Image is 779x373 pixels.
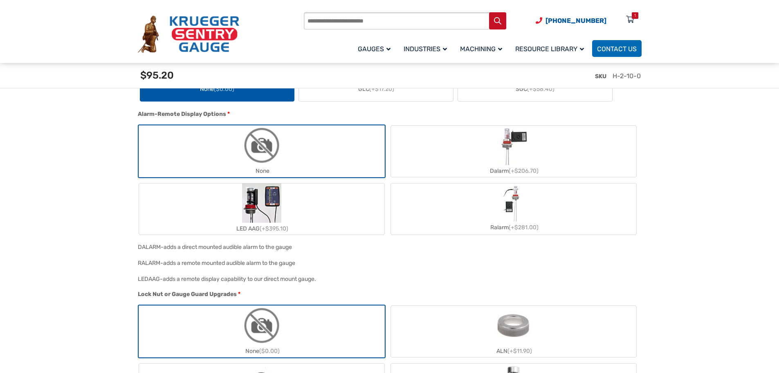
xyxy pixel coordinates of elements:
[391,306,636,357] label: ALN
[139,183,384,235] label: LED AAG
[260,225,288,232] span: (+$395.10)
[391,126,636,177] label: Dalarm
[139,306,384,357] label: None
[399,39,455,58] a: Industries
[138,111,226,118] span: Alarm-Remote Display Options
[546,17,606,25] span: [PHONE_NUMBER]
[238,290,240,298] abbr: required
[391,222,636,233] div: Ralarm
[227,110,230,118] abbr: required
[391,345,636,357] div: ALN
[597,45,637,53] span: Contact Us
[507,348,532,355] span: (+$11.90)
[164,244,292,251] div: adds a direct mounted audible alarm to the gauge
[460,45,502,53] span: Machining
[509,224,539,231] span: (+$281.00)
[592,40,642,57] a: Contact Us
[139,223,384,235] div: LED AAG
[259,348,280,355] span: ($0.00)
[510,39,592,58] a: Resource Library
[139,345,384,357] div: None
[595,73,606,80] span: SKU
[404,45,447,53] span: Industries
[163,276,316,283] div: adds a remote display capability to our direct mount gauge.
[515,45,584,53] span: Resource Library
[391,165,636,177] div: Dalarm
[509,167,539,174] span: (+$206.70)
[358,45,391,53] span: Gauges
[139,126,384,177] label: None
[163,260,295,267] div: adds a remote mounted audible alarm to the gauge
[455,39,510,58] a: Machining
[613,72,641,80] span: H-2-10-0
[634,12,636,19] div: 1
[353,39,399,58] a: Gauges
[138,276,163,283] span: LEDAAG-
[138,291,237,298] span: Lock Nut or Gauge Guard Upgrades
[138,16,239,53] img: Krueger Sentry Gauge
[138,260,163,267] span: RALARM-
[138,244,164,251] span: DALARM-
[139,165,384,177] div: None
[536,16,606,26] a: Phone Number (920) 434-8860
[391,185,636,233] label: Ralarm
